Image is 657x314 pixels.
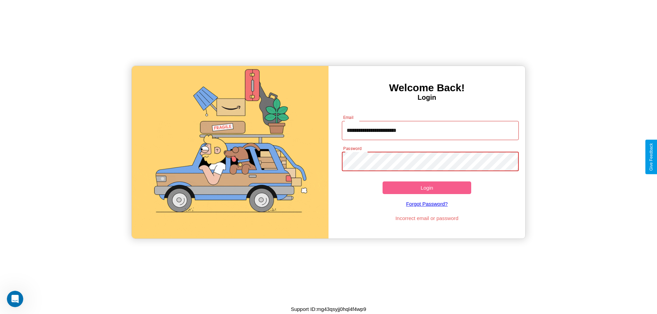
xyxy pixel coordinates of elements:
p: Incorrect email or password [338,214,516,223]
iframe: Intercom live chat [7,291,23,307]
button: Login [383,181,471,194]
img: gif [132,66,328,238]
label: Email [343,114,354,120]
h4: Login [328,94,525,101]
a: Forgot Password? [338,194,516,214]
label: Password [343,146,361,151]
h3: Welcome Back! [328,82,525,94]
p: Support ID: mg43qsyjj0hql4f4wp9 [291,304,366,314]
div: Give Feedback [649,143,654,171]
